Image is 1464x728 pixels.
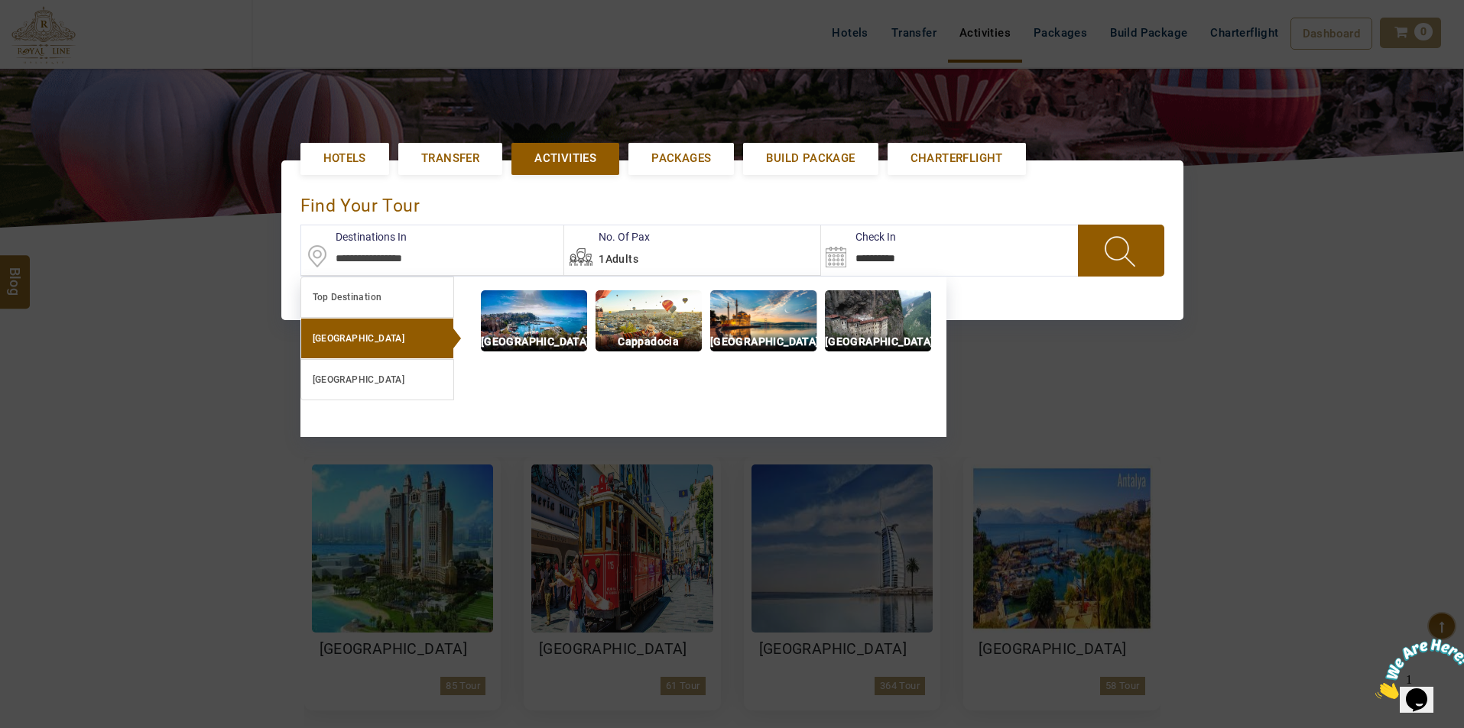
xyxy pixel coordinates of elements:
label: No. Of Pax [564,229,650,244]
p: [GEOGRAPHIC_DATA] [710,333,816,351]
div: find your Tour [300,180,1164,225]
span: Hotels [323,150,366,167]
a: Transfer [398,143,502,174]
p: [GEOGRAPHIC_DATA] [481,333,587,351]
span: Activities [534,150,596,167]
a: Packages [628,143,734,174]
a: Build Package [743,143,878,174]
a: Activities [511,143,619,174]
img: img [710,290,816,351]
span: 1Adults [599,253,638,265]
a: Hotels [300,143,389,174]
span: Charterflight [911,150,1003,167]
label: Destinations In [301,229,407,244]
a: [GEOGRAPHIC_DATA] [300,318,454,359]
img: img [596,290,702,351]
p: [GEOGRAPHIC_DATA] [825,333,931,351]
a: Top Destination [300,277,454,318]
label: Check In [821,229,896,244]
span: Transfer [421,150,479,167]
span: Build Package [766,150,855,167]
img: img [825,290,931,351]
img: img [481,290,587,351]
img: Chat attention grabber [6,6,101,66]
a: [GEOGRAPHIC_DATA] [300,359,454,400]
a: Charterflight [888,143,1026,174]
b: [GEOGRAPHIC_DATA] [313,374,405,385]
span: 1 [6,6,12,19]
b: Top Destination [313,292,382,303]
span: Packages [651,150,711,167]
p: Cappadocia [596,333,702,351]
iframe: chat widget [1369,633,1464,705]
b: [GEOGRAPHIC_DATA] [313,333,405,344]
